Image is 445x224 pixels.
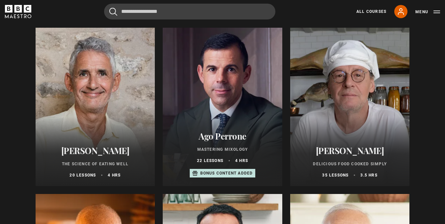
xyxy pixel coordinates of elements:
input: Search [104,4,275,19]
p: 4 hrs [235,158,248,164]
p: 20 lessons [70,172,96,178]
p: Delicious Food Cooked Simply [298,161,402,167]
h2: [PERSON_NAME] [298,145,402,156]
p: 35 lessons [322,172,348,178]
h2: Ago Perrone [171,131,274,141]
p: Mastering Mixology [171,146,274,152]
p: 22 lessons [197,158,223,164]
button: Toggle navigation [415,9,440,15]
a: All Courses [356,9,386,15]
p: 3.5 hrs [360,172,377,178]
a: Ago Perrone Mastering Mixology 22 lessons 4 hrs Bonus content added [163,28,282,186]
a: [PERSON_NAME] The Science of Eating Well 20 lessons 4 hrs [36,28,155,186]
h2: [PERSON_NAME] [43,145,147,156]
p: 4 hrs [108,172,121,178]
p: Bonus content added [200,170,253,176]
button: Submit the search query [109,8,117,16]
a: [PERSON_NAME] Delicious Food Cooked Simply 35 lessons 3.5 hrs [290,28,410,186]
svg: BBC Maestro [5,5,31,18]
p: The Science of Eating Well [43,161,147,167]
